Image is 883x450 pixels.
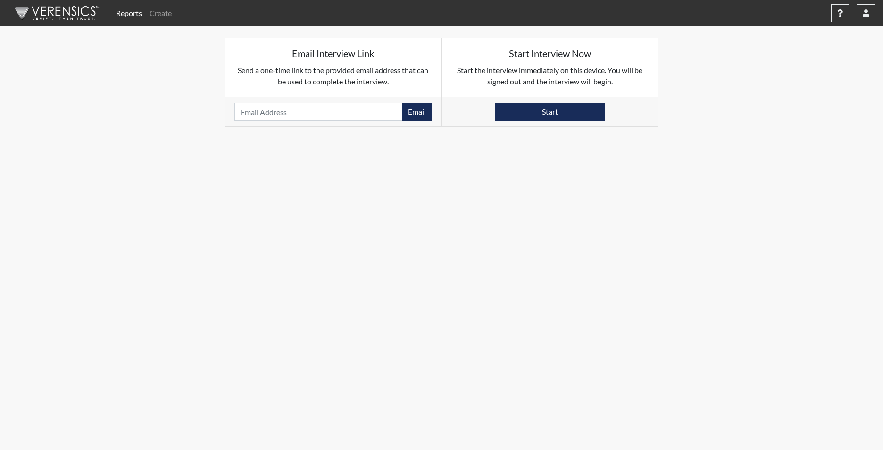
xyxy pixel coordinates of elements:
[451,65,649,87] p: Start the interview immediately on this device. You will be signed out and the interview will begin.
[234,65,432,87] p: Send a one-time link to the provided email address that can be used to complete the interview.
[234,103,402,121] input: Email Address
[112,4,146,23] a: Reports
[234,48,432,59] h5: Email Interview Link
[402,103,432,121] button: Email
[451,48,649,59] h5: Start Interview Now
[495,103,605,121] button: Start
[146,4,175,23] a: Create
